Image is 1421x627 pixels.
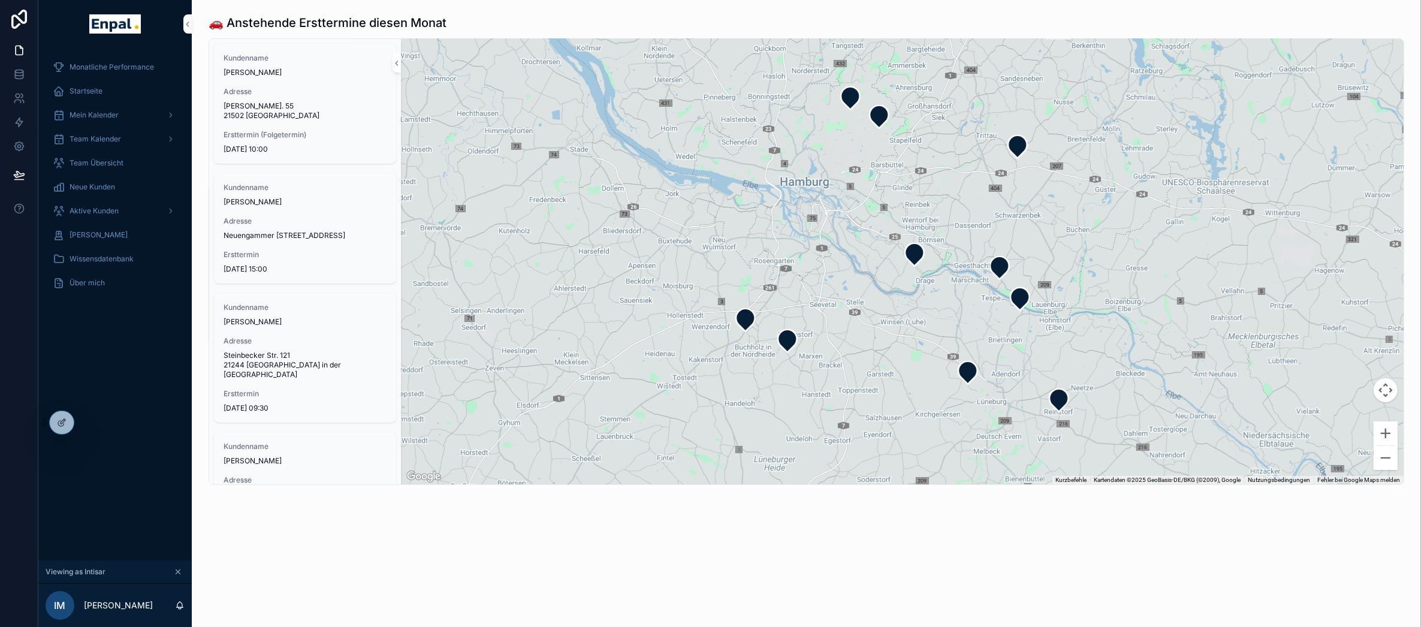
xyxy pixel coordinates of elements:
[209,14,446,31] h1: 🚗 Anstehende Ersttermine diesen Monat
[224,336,387,346] span: Adresse
[224,68,387,77] span: [PERSON_NAME]
[70,206,119,216] span: Aktive Kunden
[84,599,153,611] p: [PERSON_NAME]
[224,183,387,192] span: Kundenname
[46,176,185,198] a: Neue Kunden
[224,317,387,327] span: [PERSON_NAME]
[214,44,396,164] a: Kundenname[PERSON_NAME]Adresse[PERSON_NAME]. 55 21502 [GEOGRAPHIC_DATA]Ersttermin (Folgetermin)[D...
[1055,476,1087,484] button: Kurzbefehle
[224,250,387,260] span: Ersttermin
[224,53,387,63] span: Kundenname
[224,351,387,379] span: Steinbecker Str. 121 21244 [GEOGRAPHIC_DATA] in der [GEOGRAPHIC_DATA]
[1248,477,1310,483] a: Nutzungsbedingungen (wird in neuem Tab geöffnet)
[214,173,396,284] a: Kundenname[PERSON_NAME]AdresseNeuengammer [STREET_ADDRESS]Ersttermin[DATE] 15:00
[46,152,185,174] a: Team Übersicht
[224,264,387,274] span: [DATE] 15:00
[224,87,387,97] span: Adresse
[46,128,185,150] a: Team Kalender
[214,293,396,423] a: Kundenname[PERSON_NAME]AdresseSteinbecker Str. 121 21244 [GEOGRAPHIC_DATA] in der [GEOGRAPHIC_DAT...
[46,248,185,270] a: Wissensdatenbank
[224,130,387,140] span: Ersttermin (Folgetermin)
[224,144,387,154] span: [DATE] 10:00
[70,158,123,168] span: Team Übersicht
[224,442,387,451] span: Kundenname
[224,303,387,312] span: Kundenname
[224,389,387,399] span: Ersttermin
[1374,378,1398,402] button: Kamerasteuerung für die Karte
[404,469,444,484] img: Google
[1094,477,1241,483] span: Kartendaten ©2025 GeoBasis-DE/BKG (©2009), Google
[70,254,134,264] span: Wissensdatenbank
[70,110,119,120] span: Mein Kalender
[1374,421,1398,445] button: Vergrößern
[46,224,185,246] a: [PERSON_NAME]
[404,469,444,484] a: Dieses Gebiet in Google Maps öffnen (in neuem Fenster)
[224,101,387,120] span: [PERSON_NAME]. 55 21502 [GEOGRAPHIC_DATA]
[38,48,192,309] div: scrollable content
[224,197,387,207] span: [PERSON_NAME]
[224,403,387,413] span: [DATE] 09:30
[46,567,105,577] span: Viewing as Intisar
[89,14,140,34] img: App logo
[70,86,102,96] span: Startseite
[46,200,185,222] a: Aktive Kunden
[224,475,387,485] span: Adresse
[46,80,185,102] a: Startseite
[70,230,128,240] span: [PERSON_NAME]
[1317,477,1400,483] a: Fehler bei Google Maps melden
[46,272,185,294] a: Über mich
[224,216,387,226] span: Adresse
[1374,446,1398,470] button: Verkleinern
[224,231,387,240] span: Neuengammer [STREET_ADDRESS]
[224,456,387,466] span: [PERSON_NAME]
[70,278,105,288] span: Über mich
[55,598,66,613] span: IM
[70,134,121,144] span: Team Kalender
[46,104,185,126] a: Mein Kalender
[70,182,115,192] span: Neue Kunden
[46,56,185,78] a: Monatliche Performance
[214,432,396,542] a: Kundenname[PERSON_NAME]Adresse
[70,62,154,72] span: Monatliche Performance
